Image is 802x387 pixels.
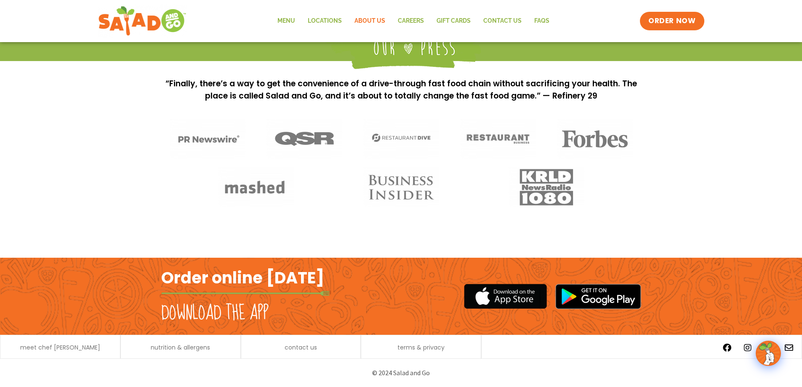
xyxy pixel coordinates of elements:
img: Media_QSR logo [266,119,342,159]
img: Media_Forbes logo [557,119,633,159]
a: About Us [348,11,392,31]
img: Media_Mashed [218,167,294,207]
a: FAQs [528,11,556,31]
a: Locations [301,11,348,31]
p: © 2024 Salad and Go [165,367,637,379]
img: Media_KRLD [509,167,584,207]
a: terms & privacy [397,344,445,350]
img: fork [161,291,330,296]
img: new-SAG-logo-768×292 [98,4,187,38]
a: Menu [271,11,301,31]
img: Media_Restaurant Business [460,119,536,159]
img: appstore [464,283,547,310]
a: contact us [285,344,317,350]
a: ORDER NOW [640,12,704,30]
nav: Menu [271,11,556,31]
a: Careers [392,11,430,31]
p: “Finally, there’s a way to get the convenience of a drive-through fast food chain without sacrifi... [165,78,637,102]
img: Media_Restaurant Dive [363,119,439,159]
a: nutrition & allergens [151,344,210,350]
a: meet chef [PERSON_NAME] [20,344,100,350]
img: wpChatIcon [757,342,780,365]
a: GIFT CARDS [430,11,477,31]
img: Media_PR Newwire [170,119,245,159]
h2: Order online [DATE] [161,267,324,288]
img: Media_Business Insider [363,167,439,207]
span: ORDER NOW [648,16,695,26]
a: Contact Us [477,11,528,31]
img: google_play [555,284,641,309]
h2: Download the app [161,302,269,325]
